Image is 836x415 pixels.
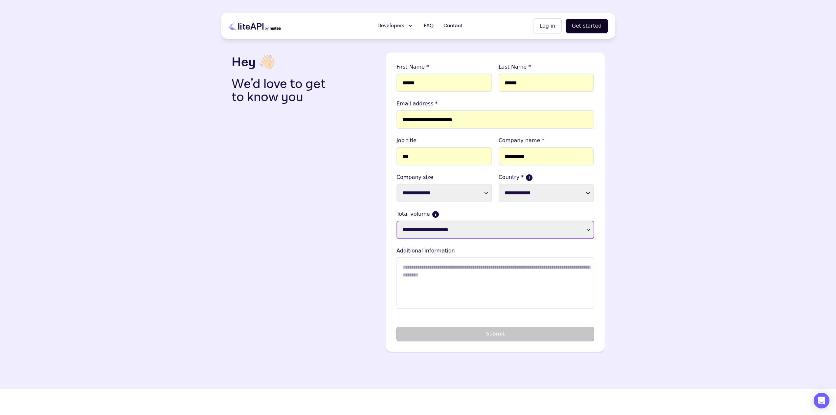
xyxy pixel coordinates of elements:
[396,137,492,144] lable: Job title
[814,393,829,408] div: Open Intercom Messenger
[566,19,608,33] button: Get started
[499,137,594,144] lable: Company name *
[396,63,492,71] lable: First Name *
[533,18,561,33] button: Log in
[232,53,381,72] h3: Hey 👋🏻
[396,247,594,255] lable: Additional information
[433,211,439,217] button: Current monthly volume your business makes in USD
[526,175,532,181] button: If more than one country, please select where the majority of your sales come from.
[499,63,594,71] lable: Last Name *
[443,22,463,30] span: Contact
[440,19,466,33] a: Contact
[499,173,594,181] label: Country *
[396,173,492,181] label: Company size
[396,210,594,218] label: Total volume
[373,19,418,33] button: Developers
[424,22,434,30] span: FAQ
[396,327,594,341] button: Submit
[377,22,404,30] span: Developers
[232,77,336,104] p: We’d love to get to know you
[420,19,438,33] a: FAQ
[396,100,594,108] lable: Email address *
